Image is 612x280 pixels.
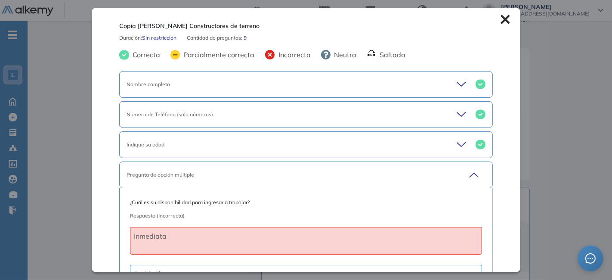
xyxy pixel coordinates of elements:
span: Numero de Teléfono (solo números) [127,111,213,118]
span: Cantidad de preguntas: [187,34,244,42]
span: Saltada [376,50,405,60]
span: Correcta [129,50,160,60]
span: Indique su edad [127,141,164,148]
span: En 30 días [134,270,167,278]
span: Copia [PERSON_NAME] Constructores de terreno [119,22,260,31]
span: Parcialmente correcta [180,50,254,60]
span: Duración : [119,34,142,42]
span: Neutra [331,50,356,60]
span: Inmediata [134,232,167,240]
span: ¿Cuál es su disponibilidad para ingresar a trabajar? [130,199,482,206]
div: Pregunta de opción múltiple [127,171,449,179]
span: 9 [244,34,247,42]
span: message [585,253,596,264]
span: Sin restricción [142,34,176,42]
span: Respuesta (Incorrecta) [130,212,185,219]
span: Nombre completo [127,81,170,87]
span: Incorrecta [275,50,311,60]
